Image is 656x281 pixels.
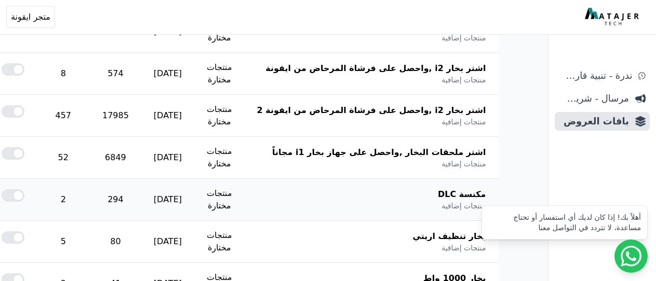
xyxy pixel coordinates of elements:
td: 6849 [90,137,141,179]
span: اشتر بخار i2 ,واحصل على فرشاة المرحاض من ايقونة 2 [257,104,486,117]
td: منتجات مختارة [194,95,245,137]
span: منتجات إضافية [441,75,486,85]
span: مكنسة DLC [438,188,486,201]
button: متجر ايقونة [6,6,55,28]
td: 52 [37,137,90,179]
span: اشتر ملحقات البخار ,واحصل على جهاز بخار i1 مجاناً [272,146,486,159]
span: متجر ايقونة [11,11,50,23]
td: 574 [90,53,141,95]
span: باقات العروض [559,114,629,129]
span: منتجات إضافية [441,33,486,43]
td: 457 [37,95,90,137]
img: MatajerTech Logo [585,8,641,26]
td: منتجات مختارة [194,137,245,179]
span: منتجات إضافية [441,159,486,169]
span: مرسال - شريط دعاية [559,91,629,106]
span: منتجات إضافية [441,201,486,211]
span: بخار تنظيف اريتي [412,230,486,243]
td: 8 [37,53,90,95]
td: 80 [90,221,141,263]
td: 2 [37,179,90,221]
td: منتجات مختارة [194,221,245,263]
td: [DATE] [141,221,194,263]
span: منتجات إضافية [441,243,486,253]
td: منتجات مختارة [194,179,245,221]
td: [DATE] [141,137,194,179]
td: [DATE] [141,95,194,137]
td: [DATE] [141,53,194,95]
span: منتجات إضافية [441,117,486,127]
td: [DATE] [141,179,194,221]
td: 17985 [90,95,141,137]
td: 5 [37,221,90,263]
span: ندرة - تنبية قارب علي النفاذ [559,68,632,83]
div: أهلاً بك! إذا كان لديك أي استفسار أو تحتاج مساعدة، لا تتردد في التواصل معنا [488,212,641,233]
span: اشتر بخار i2 ,واحصل على فرشاة المرحاض من ايقونة [265,62,486,75]
td: 294 [90,179,141,221]
td: منتجات مختارة [194,53,245,95]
